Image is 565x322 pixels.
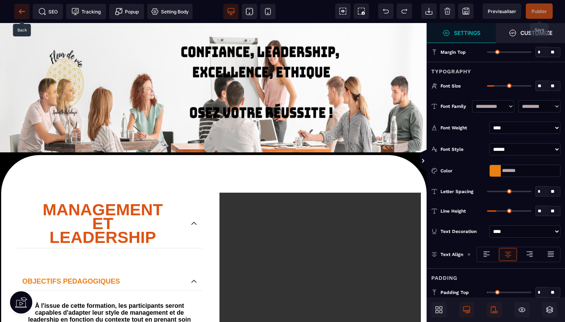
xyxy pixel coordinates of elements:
div: Padding [427,268,565,282]
span: Line Height [440,208,466,214]
div: Font Weight [440,124,486,132]
span: Previsualiser [488,8,516,14]
span: View components [335,3,351,19]
span: Publier [532,8,547,14]
span: SEO [38,8,58,15]
span: Popup [115,8,139,15]
div: Font Family [440,102,468,110]
span: Mobile Only [487,302,502,317]
div: Text Decoration [440,228,486,235]
span: Font Size [440,83,461,89]
span: Margin Top [440,49,466,55]
span: Open Blocks [431,302,447,317]
span: Hide/Show Block [514,302,530,317]
span: Tracking [71,8,101,15]
text: À l'issue de cette formation, les participants seront capables d'adapter leur style de management... [22,277,197,316]
span: Letter Spacing [440,188,474,195]
strong: Settings [454,30,480,36]
p: Text Align [431,251,463,258]
div: Typography [427,62,565,76]
p: OBJECTIFS PEDAGOGIQUES [22,253,183,264]
div: Font Style [440,145,486,153]
span: Setting Body [151,8,189,15]
span: Open Style Manager [496,23,565,43]
span: Settings [427,23,496,43]
img: loading [467,253,471,256]
span: Padding Top [440,289,469,296]
span: Open Layers [542,302,557,317]
div: Color [440,167,486,175]
span: Screenshot [354,3,369,19]
span: Preview [483,3,521,19]
span: Desktop Only [459,302,474,317]
p: MANAGEMENT ET LEADERSHIP [22,180,183,221]
strong: Customize [520,30,552,36]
